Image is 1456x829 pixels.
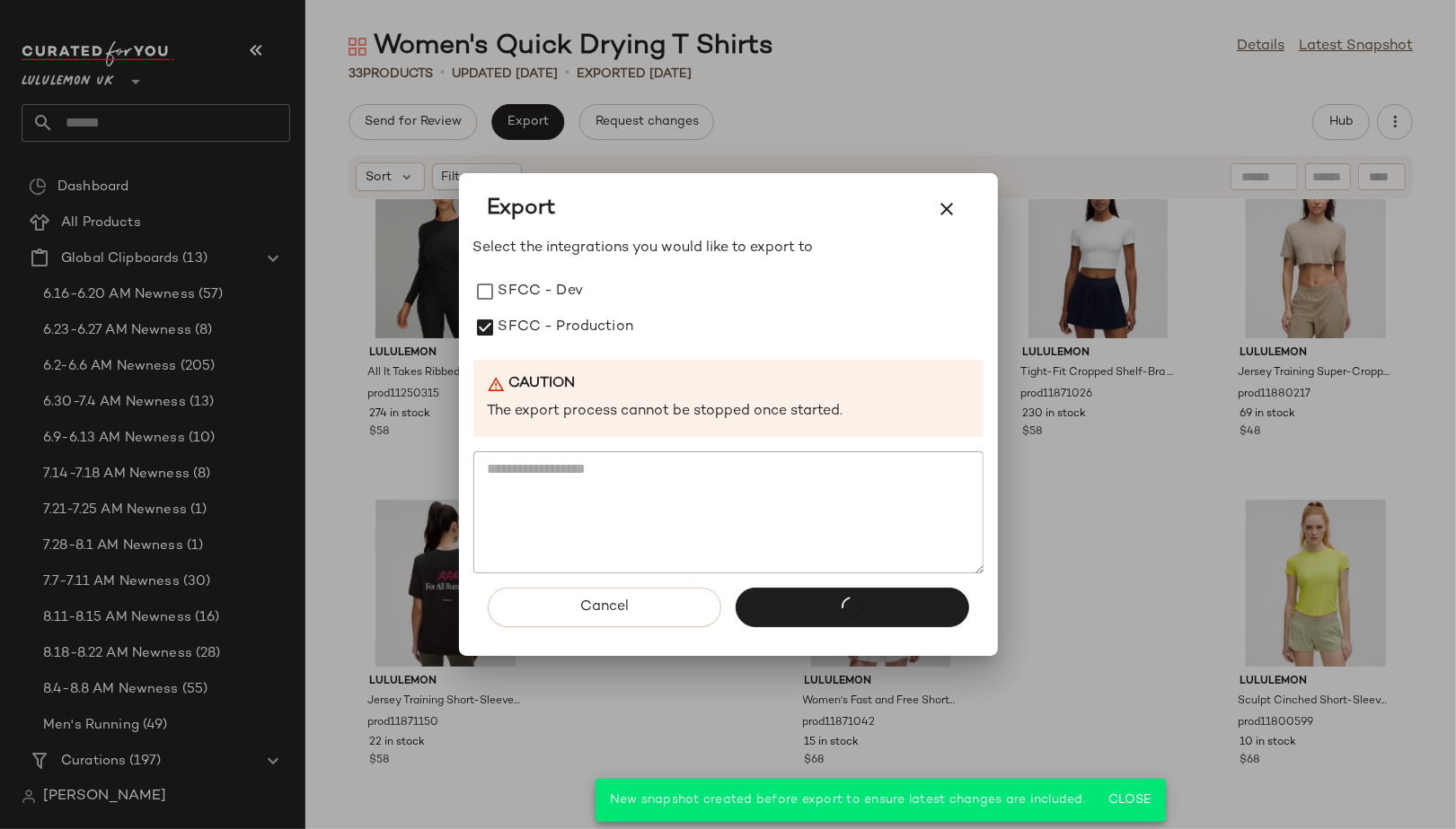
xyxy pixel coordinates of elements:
[499,310,634,345] label: SFCC - Production
[1107,793,1152,807] span: Close
[509,374,576,395] b: Caution
[610,793,1086,807] span: New snapshot created before export to ensure latest changes are included.
[473,238,984,259] p: Select the integrations you would like to export to
[488,402,969,423] p: The export process cannot be stopped once started.
[499,274,584,310] label: SFCC - Dev
[579,598,629,615] span: Cancel
[1100,784,1159,816] button: Close
[488,195,556,223] span: Export
[488,588,721,627] button: Cancel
